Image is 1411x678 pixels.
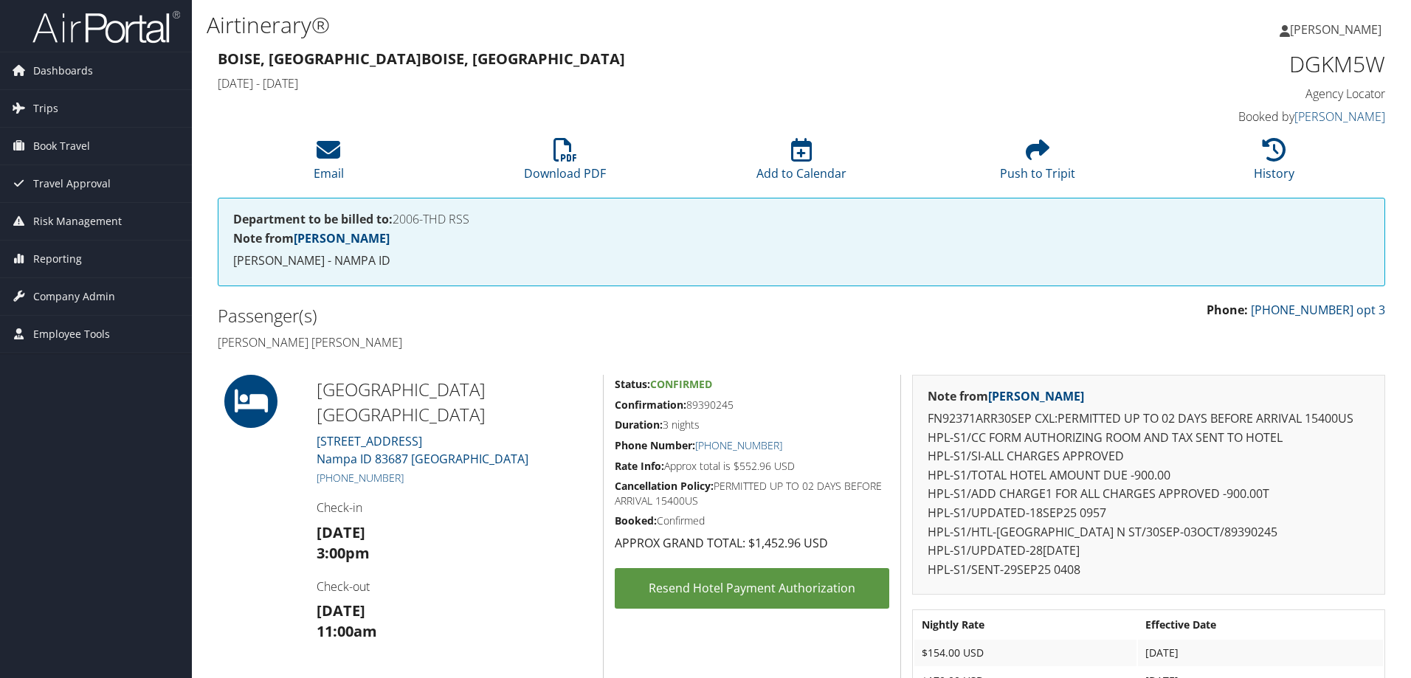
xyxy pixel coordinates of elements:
[207,10,1000,41] h1: Airtinerary®
[1110,108,1385,125] h4: Booked by
[1251,302,1385,318] a: [PHONE_NUMBER] opt 3
[317,499,592,516] h4: Check-in
[218,334,790,350] h4: [PERSON_NAME] [PERSON_NAME]
[218,75,1088,91] h4: [DATE] - [DATE]
[317,621,377,641] strong: 11:00am
[317,377,592,426] h2: [GEOGRAPHIC_DATA] [GEOGRAPHIC_DATA]
[914,612,1136,638] th: Nightly Rate
[928,409,1370,579] p: FN92371ARR30SEP CXL:PERMITTED UP TO 02 DAYS BEFORE ARRIVAL 15400US HPL-S1/CC FORM AUTHORIZING ROO...
[317,543,370,563] strong: 3:00pm
[33,203,122,240] span: Risk Management
[650,377,712,391] span: Confirmed
[33,128,90,165] span: Book Travel
[233,230,390,246] strong: Note from
[314,146,344,181] a: Email
[914,640,1136,666] td: $154.00 USD
[615,479,889,508] h5: PERMITTED UP TO 02 DAYS BEFORE ARRIVAL 15400US
[1000,146,1075,181] a: Push to Tripit
[756,146,846,181] a: Add to Calendar
[294,230,390,246] a: [PERSON_NAME]
[615,398,889,412] h5: 89390245
[1290,21,1381,38] span: [PERSON_NAME]
[33,241,82,277] span: Reporting
[615,418,889,432] h5: 3 nights
[1207,302,1248,318] strong: Phone:
[615,418,663,432] strong: Duration:
[32,10,180,44] img: airportal-logo.png
[233,213,1370,225] h4: 2006-THD RSS
[317,471,404,485] a: [PHONE_NUMBER]
[615,398,686,412] strong: Confirmation:
[615,534,889,553] p: APPROX GRAND TOTAL: $1,452.96 USD
[317,522,365,542] strong: [DATE]
[615,513,657,527] strong: Booked:
[988,388,1084,404] a: [PERSON_NAME]
[33,52,93,89] span: Dashboards
[615,568,889,609] a: Resend Hotel Payment Authorization
[33,90,58,127] span: Trips
[1110,49,1385,80] h1: DGKM5W
[33,316,110,353] span: Employee Tools
[1254,146,1294,181] a: History
[33,278,115,315] span: Company Admin
[695,438,782,452] a: [PHONE_NUMBER]
[615,459,889,474] h5: Approx total is $552.96 USD
[1280,7,1396,52] a: [PERSON_NAME]
[1138,640,1383,666] td: [DATE]
[1110,86,1385,102] h4: Agency Locator
[317,433,528,467] a: [STREET_ADDRESS]Nampa ID 83687 [GEOGRAPHIC_DATA]
[1294,108,1385,125] a: [PERSON_NAME]
[1138,612,1383,638] th: Effective Date
[317,601,365,620] strong: [DATE]
[524,146,606,181] a: Download PDF
[615,459,664,473] strong: Rate Info:
[615,377,650,391] strong: Status:
[218,303,790,328] h2: Passenger(s)
[615,513,889,528] h5: Confirmed
[615,438,695,452] strong: Phone Number:
[233,252,1370,271] p: [PERSON_NAME] - NAMPA ID
[928,388,1084,404] strong: Note from
[233,211,393,227] strong: Department to be billed to:
[33,165,111,202] span: Travel Approval
[317,578,592,595] h4: Check-out
[218,49,625,69] strong: Boise, [GEOGRAPHIC_DATA] Boise, [GEOGRAPHIC_DATA]
[615,479,714,493] strong: Cancellation Policy:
